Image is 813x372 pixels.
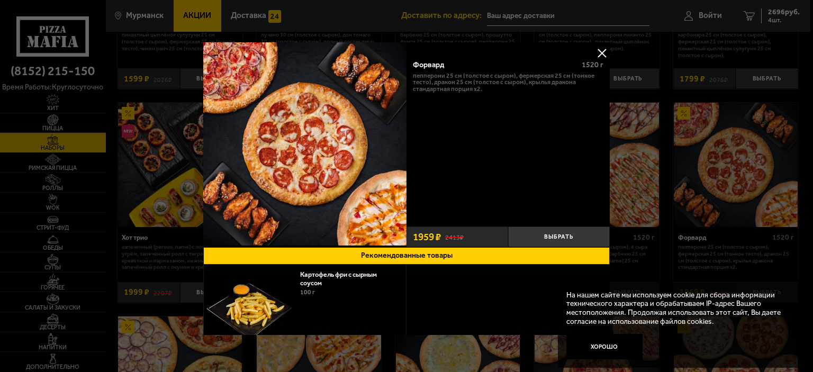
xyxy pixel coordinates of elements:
[203,42,406,246] img: Форвард
[300,288,315,296] span: 100 г
[582,60,603,69] span: 1520 г
[300,270,377,287] a: Картофель фри с сырным соусом
[413,60,574,69] div: Форвард
[566,334,643,359] button: Хорошо
[203,247,610,265] button: Рекомендованные товары
[413,232,441,242] span: 1959 ₽
[203,42,406,247] a: Форвард
[508,226,610,247] button: Выбрать
[413,72,603,93] p: Пепперони 25 см (толстое с сыром), Фермерская 25 см (тонкое тесто), Дракон 25 см (толстое с сыром...
[365,335,406,357] button: Выбрать
[566,291,787,326] p: На нашем сайте мы используем cookie для сбора информации технического характера и обрабатываем IP...
[445,232,464,241] s: 2413 ₽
